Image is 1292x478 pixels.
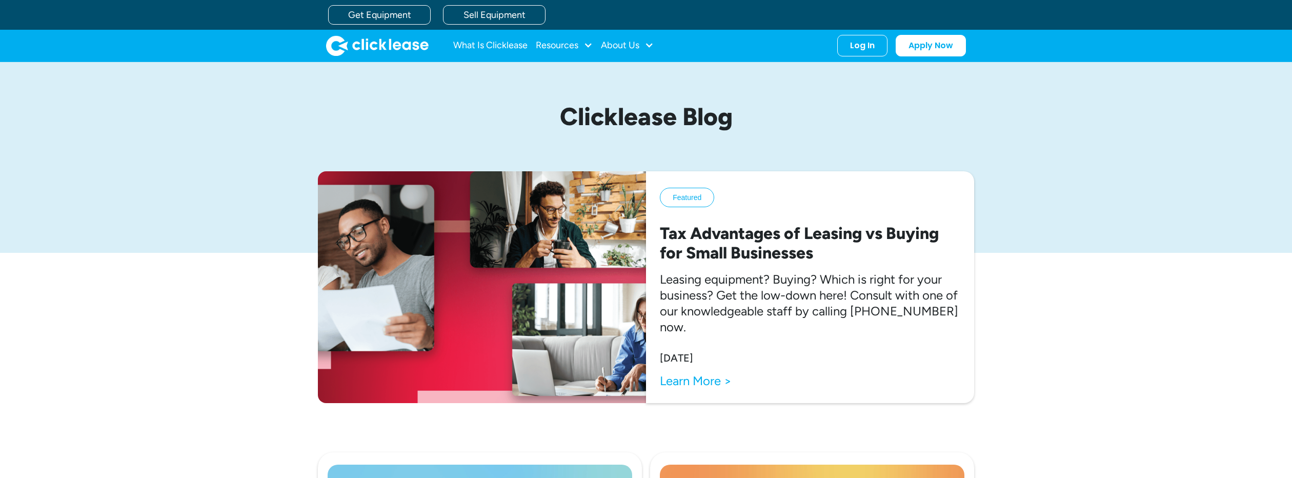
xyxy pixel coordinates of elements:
[896,35,966,56] a: Apply Now
[850,41,875,51] div: Log In
[660,351,693,365] div: [DATE]
[453,35,528,56] a: What Is Clicklease
[601,35,654,56] div: About Us
[326,35,429,56] img: Clicklease logo
[660,373,732,389] a: Learn More >
[328,5,431,25] a: Get Equipment
[443,5,546,25] a: Sell Equipment
[405,103,887,130] h1: Clicklease Blog
[660,271,960,335] p: Leasing equipment? Buying? Which is right for your business? Get the low-down here! Consult with ...
[326,35,429,56] a: home
[660,224,960,263] h2: Tax Advantages of Leasing vs Buying for Small Businesses
[536,35,593,56] div: Resources
[673,192,701,203] div: Featured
